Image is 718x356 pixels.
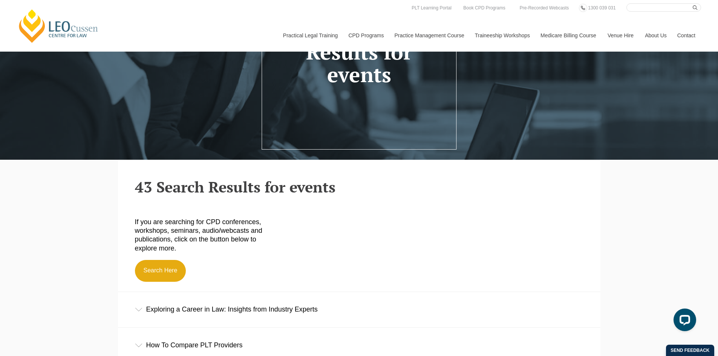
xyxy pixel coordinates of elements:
[389,19,469,52] a: Practice Management Course
[535,19,602,52] a: Medicare Billing Course
[135,179,583,195] h2: 43 Search Results for events
[672,19,701,52] a: Contact
[118,292,600,327] div: Exploring a Career in Law: Insights from Industry Experts
[518,4,571,12] a: Pre-Recorded Webcasts
[277,19,343,52] a: Practical Legal Training
[602,19,639,52] a: Venue Hire
[639,19,672,52] a: About Us
[461,4,507,12] a: Book CPD Programs
[410,4,453,12] a: PLT Learning Portal
[469,19,535,52] a: Traineeship Workshops
[343,19,389,52] a: CPD Programs
[17,8,100,44] a: [PERSON_NAME] Centre for Law
[667,306,699,337] iframe: LiveChat chat widget
[135,218,277,253] p: If you are searching for CPD conferences, workshops, seminars, audio/webcasts and publications, c...
[586,4,617,12] a: 1300 039 031
[135,260,186,282] a: Search Here
[273,18,445,86] h1: 43 Search Results for events
[588,5,615,11] span: 1300 039 031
